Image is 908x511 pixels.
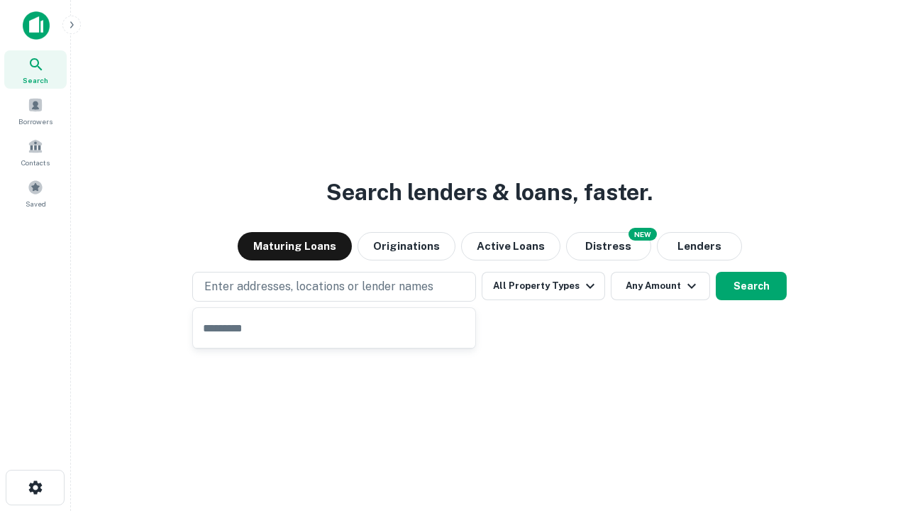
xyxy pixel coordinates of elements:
button: Originations [358,232,455,260]
button: Active Loans [461,232,560,260]
img: capitalize-icon.png [23,11,50,40]
span: Borrowers [18,116,52,127]
button: All Property Types [482,272,605,300]
a: Contacts [4,133,67,171]
h3: Search lenders & loans, faster. [326,175,653,209]
a: Borrowers [4,92,67,130]
iframe: Chat Widget [837,397,908,466]
button: Enter addresses, locations or lender names [192,272,476,302]
p: Enter addresses, locations or lender names [204,278,433,295]
span: Contacts [21,157,50,168]
a: Search [4,50,67,89]
span: Saved [26,198,46,209]
button: Lenders [657,232,742,260]
button: Maturing Loans [238,232,352,260]
span: Search [23,75,48,86]
button: Search [716,272,787,300]
button: Search distressed loans with lien and other non-mortgage details. [566,232,651,260]
a: Saved [4,174,67,212]
button: Any Amount [611,272,710,300]
div: NEW [629,228,657,241]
